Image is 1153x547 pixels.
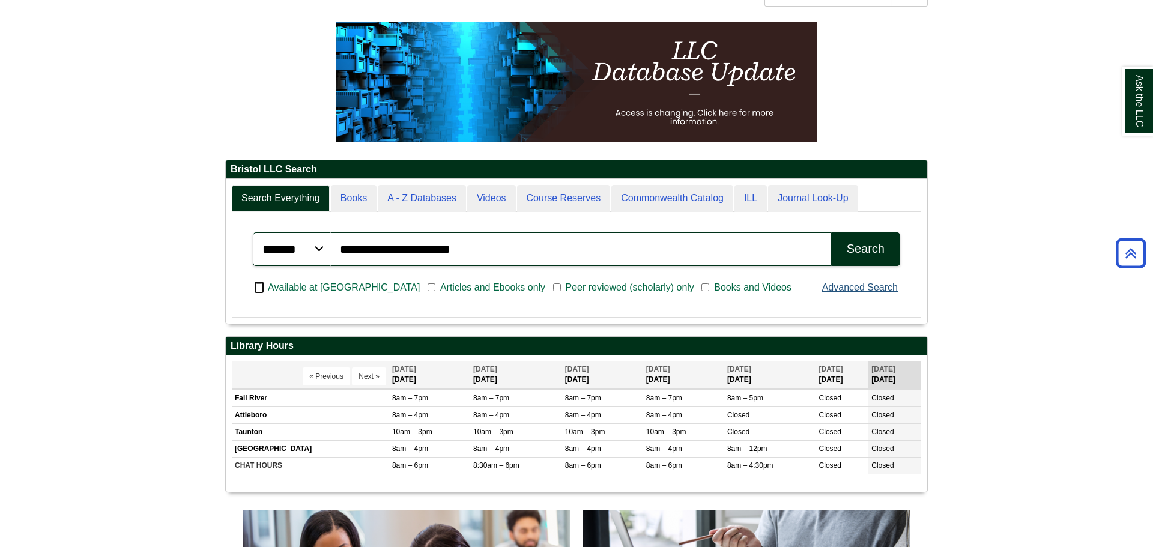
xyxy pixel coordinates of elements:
[643,361,724,388] th: [DATE]
[701,282,709,293] input: Books and Videos
[819,428,841,436] span: Closed
[565,365,589,373] span: [DATE]
[709,280,796,295] span: Books and Videos
[232,441,389,458] td: [GEOGRAPHIC_DATA]
[727,411,749,419] span: Closed
[392,365,416,373] span: [DATE]
[232,423,389,440] td: Taunton
[473,461,519,470] span: 8:30am – 6pm
[768,185,858,212] a: Journal Look-Up
[646,461,682,470] span: 8am – 6pm
[565,394,601,402] span: 8am – 7pm
[561,280,699,295] span: Peer reviewed (scholarly) only
[871,461,894,470] span: Closed
[646,444,682,453] span: 8am – 4pm
[819,411,841,419] span: Closed
[816,361,869,388] th: [DATE]
[392,394,428,402] span: 8am – 7pm
[646,411,682,419] span: 8am – 4pm
[646,428,686,436] span: 10am – 3pm
[378,185,466,212] a: A - Z Databases
[392,411,428,419] span: 8am – 4pm
[724,361,816,388] th: [DATE]
[473,428,513,436] span: 10am – 3pm
[871,444,894,453] span: Closed
[646,365,670,373] span: [DATE]
[727,428,749,436] span: Closed
[1112,245,1150,261] a: Back to Top
[871,411,894,419] span: Closed
[822,282,898,292] a: Advanced Search
[470,361,562,388] th: [DATE]
[565,461,601,470] span: 8am – 6pm
[389,361,470,388] th: [DATE]
[392,461,428,470] span: 8am – 6pm
[847,242,885,256] div: Search
[727,394,763,402] span: 8am – 5pm
[226,160,927,179] h2: Bristol LLC Search
[565,444,601,453] span: 8am – 4pm
[428,282,435,293] input: Articles and Ebooks only
[473,444,509,453] span: 8am – 4pm
[646,394,682,402] span: 8am – 7pm
[303,367,350,385] button: « Previous
[565,411,601,419] span: 8am – 4pm
[473,365,497,373] span: [DATE]
[255,282,263,293] input: Available at [GEOGRAPHIC_DATA]
[727,365,751,373] span: [DATE]
[473,411,509,419] span: 8am – 4pm
[819,444,841,453] span: Closed
[562,361,643,388] th: [DATE]
[517,185,611,212] a: Course Reserves
[232,185,330,212] a: Search Everything
[831,232,900,266] button: Search
[435,280,550,295] span: Articles and Ebooks only
[331,185,377,212] a: Books
[226,337,927,355] h2: Library Hours
[232,390,389,406] td: Fall River
[232,458,389,474] td: CHAT HOURS
[611,185,733,212] a: Commonwealth Catalog
[819,365,843,373] span: [DATE]
[734,185,767,212] a: ILL
[392,428,432,436] span: 10am – 3pm
[819,461,841,470] span: Closed
[473,394,509,402] span: 8am – 7pm
[868,361,921,388] th: [DATE]
[392,444,428,453] span: 8am – 4pm
[727,444,767,453] span: 8am – 12pm
[263,280,425,295] span: Available at [GEOGRAPHIC_DATA]
[553,282,561,293] input: Peer reviewed (scholarly) only
[727,461,773,470] span: 8am – 4:30pm
[871,365,895,373] span: [DATE]
[819,394,841,402] span: Closed
[336,22,817,142] img: HTML tutorial
[871,394,894,402] span: Closed
[467,185,516,212] a: Videos
[352,367,386,385] button: Next »
[871,428,894,436] span: Closed
[232,406,389,423] td: Attleboro
[565,428,605,436] span: 10am – 3pm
